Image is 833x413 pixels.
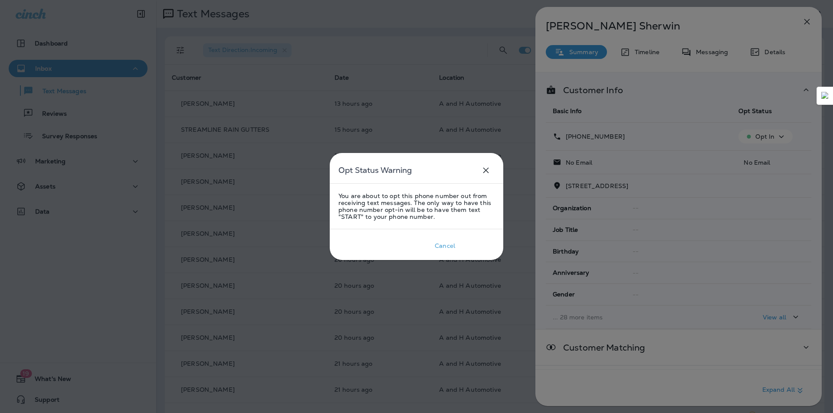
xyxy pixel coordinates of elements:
[477,162,495,179] button: close
[338,192,495,220] p: You are about to opt this phone number out from receiving text messages. The only way to have thi...
[435,242,455,249] div: Cancel
[460,238,495,254] button: Confirm
[338,163,412,177] h5: Opt Status Warning
[466,242,489,249] div: Confirm
[430,238,460,254] button: Cancel
[821,92,829,100] img: Detect Auto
